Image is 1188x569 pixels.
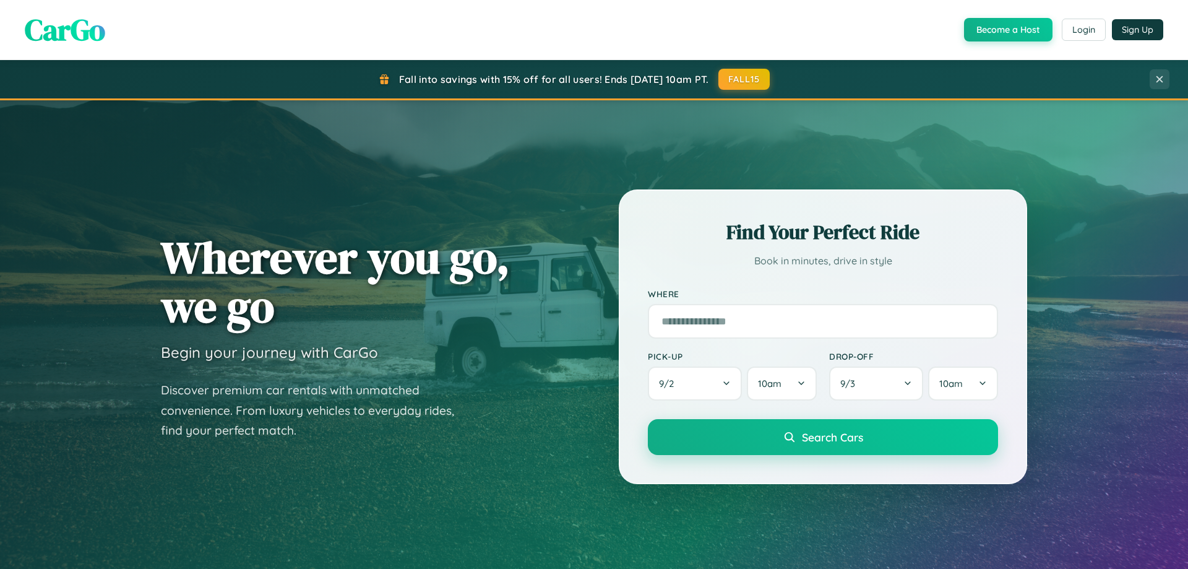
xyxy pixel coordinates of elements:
[161,380,470,441] p: Discover premium car rentals with unmatched convenience. From luxury vehicles to everyday rides, ...
[758,378,781,389] span: 10am
[829,367,923,401] button: 9/3
[161,343,378,362] h3: Begin your journey with CarGo
[648,367,742,401] button: 9/2
[648,289,998,299] label: Where
[840,378,861,389] span: 9 / 3
[25,9,105,50] span: CarGo
[928,367,998,401] button: 10am
[399,73,709,85] span: Fall into savings with 15% off for all users! Ends [DATE] 10am PT.
[964,18,1052,41] button: Become a Host
[648,351,817,362] label: Pick-up
[1062,19,1106,41] button: Login
[161,233,510,331] h1: Wherever you go, we go
[747,367,817,401] button: 10am
[648,219,998,246] h2: Find Your Perfect Ride
[648,252,998,270] p: Book in minutes, drive in style
[939,378,963,389] span: 10am
[718,69,770,90] button: FALL15
[648,419,998,455] button: Search Cars
[659,378,680,389] span: 9 / 2
[829,351,998,362] label: Drop-off
[1112,19,1163,40] button: Sign Up
[802,430,863,444] span: Search Cars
